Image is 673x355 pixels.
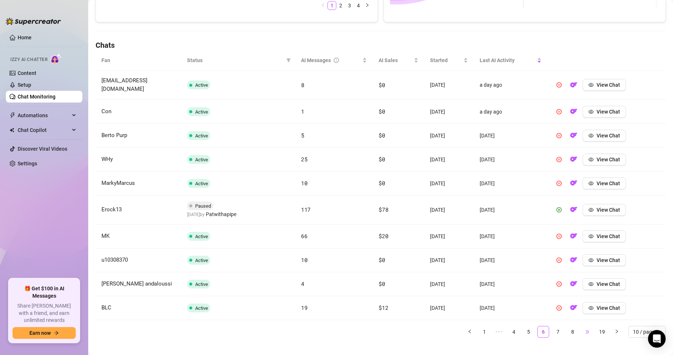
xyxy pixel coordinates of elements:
[588,234,594,239] span: eye
[424,50,473,71] th: Started
[195,305,208,311] span: Active
[583,106,626,118] button: View Chat
[187,212,236,217] span: [DATE] by
[567,326,578,337] a: 8
[301,132,304,139] span: 5
[468,329,472,334] span: left
[96,40,666,50] h4: Chats
[474,172,547,196] td: [DATE]
[354,1,363,10] li: 4
[588,282,594,287] span: eye
[18,110,70,121] span: Automations
[570,280,577,287] img: OF
[18,161,37,166] a: Settings
[379,280,385,287] span: $0
[523,326,534,338] li: 5
[611,326,623,338] button: right
[18,82,31,88] a: Setup
[568,302,580,314] button: OF
[379,155,385,163] span: $0
[424,172,473,196] td: [DATE]
[588,133,594,138] span: eye
[337,1,345,10] a: 2
[570,108,577,115] img: OF
[474,100,547,124] td: a day ago
[301,81,304,89] span: 8
[552,326,563,337] a: 7
[10,112,15,118] span: thunderbolt
[286,58,291,62] span: filter
[552,326,564,338] li: 7
[597,133,620,139] span: View Chat
[101,280,172,287] span: [PERSON_NAME] andaloussi
[597,157,620,162] span: View Chat
[556,82,562,87] span: pause-circle
[556,282,562,287] span: pause-circle
[474,225,547,248] td: [DATE]
[479,326,490,337] a: 1
[596,326,608,338] li: 19
[568,208,580,214] a: OF
[334,56,339,64] span: info-circle
[195,181,208,186] span: Active
[195,234,208,239] span: Active
[588,305,594,311] span: eye
[556,234,562,239] span: pause-circle
[567,326,579,338] li: 8
[18,94,56,100] a: Chat Monitoring
[424,124,473,148] td: [DATE]
[301,256,307,263] span: 10
[301,304,307,311] span: 19
[556,157,562,162] span: pause-circle
[365,3,369,7] span: right
[12,327,76,339] button: Earn nowarrow-right
[588,82,594,87] span: eye
[480,56,536,64] span: Last AI Activity
[568,254,580,266] button: OF
[570,232,577,240] img: OF
[583,154,626,165] button: View Chat
[570,256,577,263] img: OF
[301,108,304,115] span: 1
[379,304,388,311] span: $12
[568,134,580,140] a: OF
[597,109,620,115] span: View Chat
[568,259,580,265] a: OF
[588,207,594,212] span: eye
[12,285,76,300] span: 🎁 Get $100 in AI Messages
[568,154,580,165] button: OF
[508,326,519,337] a: 4
[464,326,476,338] button: left
[493,326,505,338] span: •••
[18,35,32,40] a: Home
[12,302,76,324] span: Share [PERSON_NAME] with a friend, and earn unlimited rewards
[379,132,385,139] span: $0
[568,130,580,141] button: OF
[570,206,577,213] img: OF
[54,330,59,336] span: arrow-right
[538,326,549,337] a: 6
[583,177,626,189] button: View Chat
[346,1,354,10] a: 3
[597,281,620,287] span: View Chat
[319,1,327,10] li: Previous Page
[556,133,562,138] span: pause-circle
[583,302,626,314] button: View Chat
[581,326,593,338] li: Next 5 Pages
[568,79,580,91] button: OF
[556,207,562,212] span: play-circle
[29,330,51,336] span: Earn now
[328,1,336,10] a: 1
[96,50,181,71] th: Fan
[321,3,325,7] span: left
[101,257,128,263] span: u10308370
[424,272,473,296] td: [DATE]
[285,55,292,66] span: filter
[195,157,208,162] span: Active
[568,158,580,164] a: OF
[570,155,577,163] img: OF
[648,330,666,348] div: Open Intercom Messenger
[301,56,361,64] div: AI Messages
[195,282,208,287] span: Active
